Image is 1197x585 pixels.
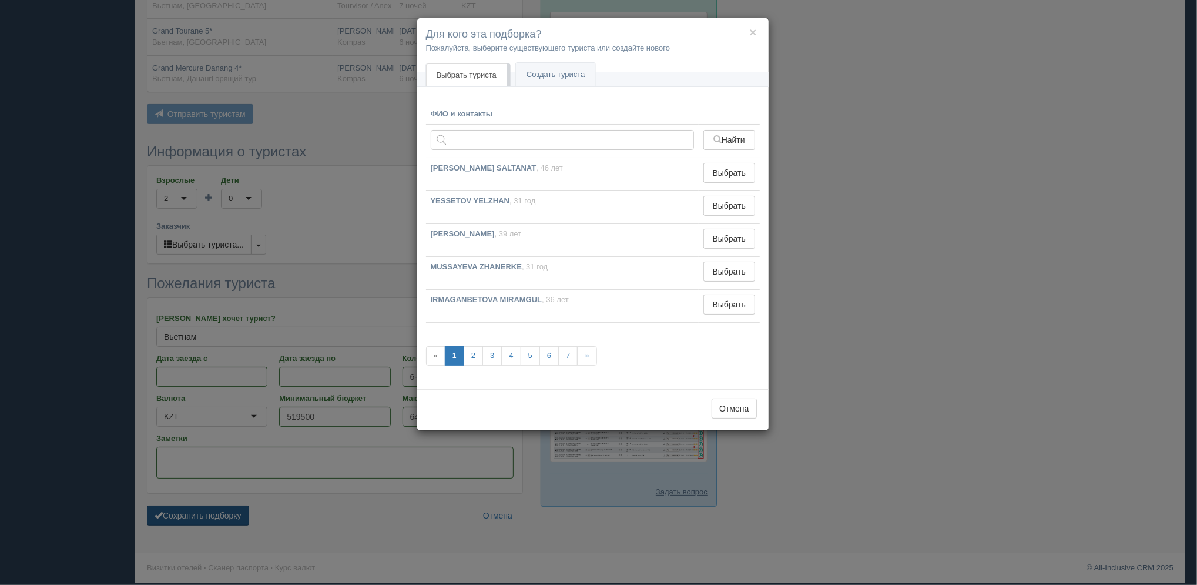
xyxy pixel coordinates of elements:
a: 7 [558,346,578,366]
span: , 46 лет [536,163,563,172]
button: Найти [703,130,755,150]
span: « [426,346,445,366]
button: Выбрать [703,196,755,216]
b: [PERSON_NAME] SALTANAT [431,163,537,172]
span: , 31 год [509,196,535,205]
input: Поиск по ФИО, паспорту или контактам [431,130,695,150]
b: [PERSON_NAME] [431,229,495,238]
button: Выбрать [703,229,755,249]
span: , 36 лет [542,295,569,304]
b: IRMAGANBETOVA MIRAMGUL [431,295,542,304]
button: × [749,26,756,38]
th: ФИО и контакты [426,104,699,125]
span: , 31 год [522,262,548,271]
a: » [577,346,596,366]
a: 2 [464,346,483,366]
button: Выбрать [703,262,755,282]
b: YESSETOV YELZHAN [431,196,510,205]
a: Создать туриста [516,63,596,87]
a: 4 [501,346,521,366]
a: 3 [482,346,502,366]
p: Пожалуйста, выберите существующего туриста или создайте нового [426,42,760,54]
span: , 39 лет [495,229,522,238]
a: 1 [445,346,464,366]
a: 5 [521,346,540,366]
button: Выбрать [703,295,755,315]
button: Выбрать [703,163,755,183]
button: Отмена [712,399,756,419]
a: Выбрать туриста [426,63,507,87]
h4: Для кого эта подборка? [426,27,760,42]
a: 6 [539,346,559,366]
b: MUSSAYEVA ZHANERKE [431,262,522,271]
